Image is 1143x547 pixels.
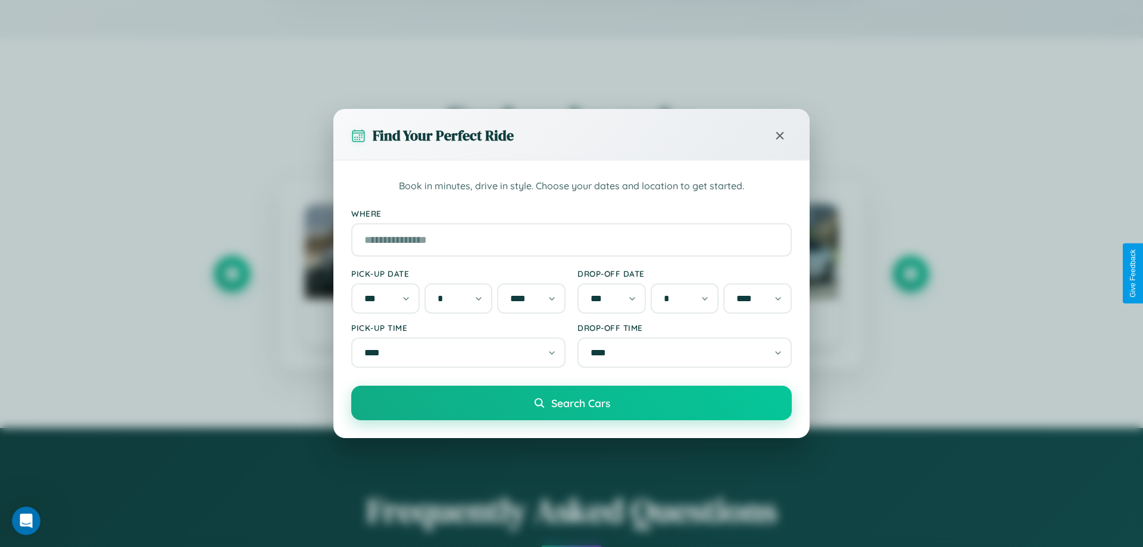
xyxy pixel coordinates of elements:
[351,323,566,333] label: Pick-up Time
[351,208,792,218] label: Where
[551,396,610,410] span: Search Cars
[351,386,792,420] button: Search Cars
[351,268,566,279] label: Pick-up Date
[373,126,514,145] h3: Find Your Perfect Ride
[351,179,792,194] p: Book in minutes, drive in style. Choose your dates and location to get started.
[577,268,792,279] label: Drop-off Date
[577,323,792,333] label: Drop-off Time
